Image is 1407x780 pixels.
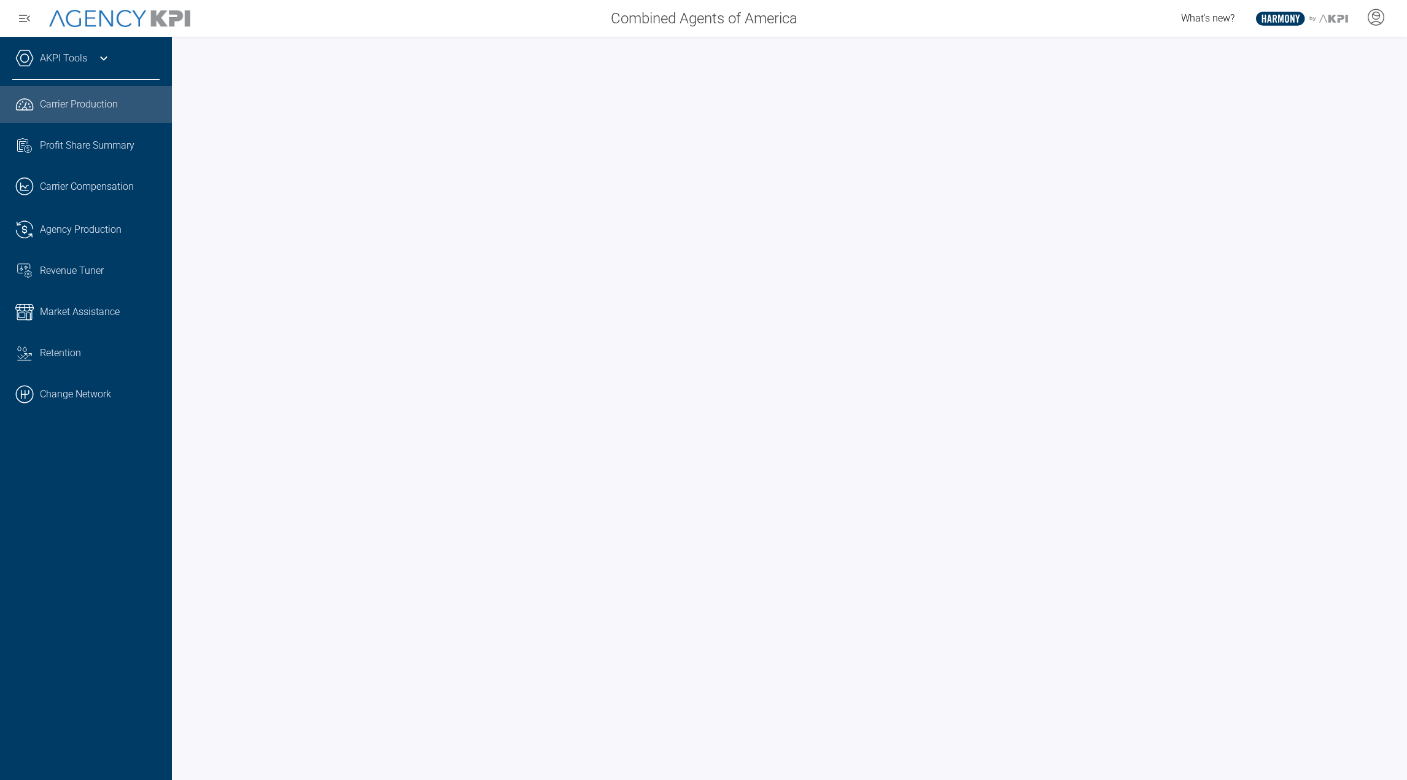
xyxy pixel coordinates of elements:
span: Carrier Compensation [40,179,134,194]
a: AKPI Tools [40,51,87,66]
span: Revenue Tuner [40,263,104,278]
img: AgencyKPI [49,10,190,28]
div: Retention [40,346,160,361]
span: Agency Production [40,222,122,237]
span: What's new? [1181,12,1235,24]
span: Market Assistance [40,305,120,319]
span: Profit Share Summary [40,138,134,153]
span: Combined Agents of America [611,7,797,29]
span: Carrier Production [40,97,118,112]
